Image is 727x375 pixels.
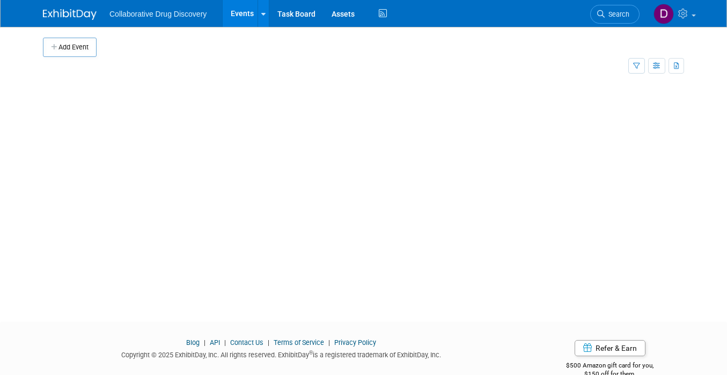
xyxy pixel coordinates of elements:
[186,338,200,347] a: Blog
[309,350,313,356] sup: ®
[222,338,229,347] span: |
[334,338,376,347] a: Privacy Policy
[43,9,97,20] img: ExhibitDay
[575,340,645,356] a: Refer & Earn
[43,38,97,57] button: Add Event
[265,338,272,347] span: |
[43,348,520,360] div: Copyright © 2025 ExhibitDay, Inc. All rights reserved. ExhibitDay is a registered trademark of Ex...
[590,5,640,24] a: Search
[326,338,333,347] span: |
[274,338,324,347] a: Terms of Service
[605,10,629,18] span: Search
[230,338,263,347] a: Contact Us
[210,338,220,347] a: API
[653,4,674,24] img: Daniel Castro
[109,10,207,18] span: Collaborative Drug Discovery
[201,338,208,347] span: |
